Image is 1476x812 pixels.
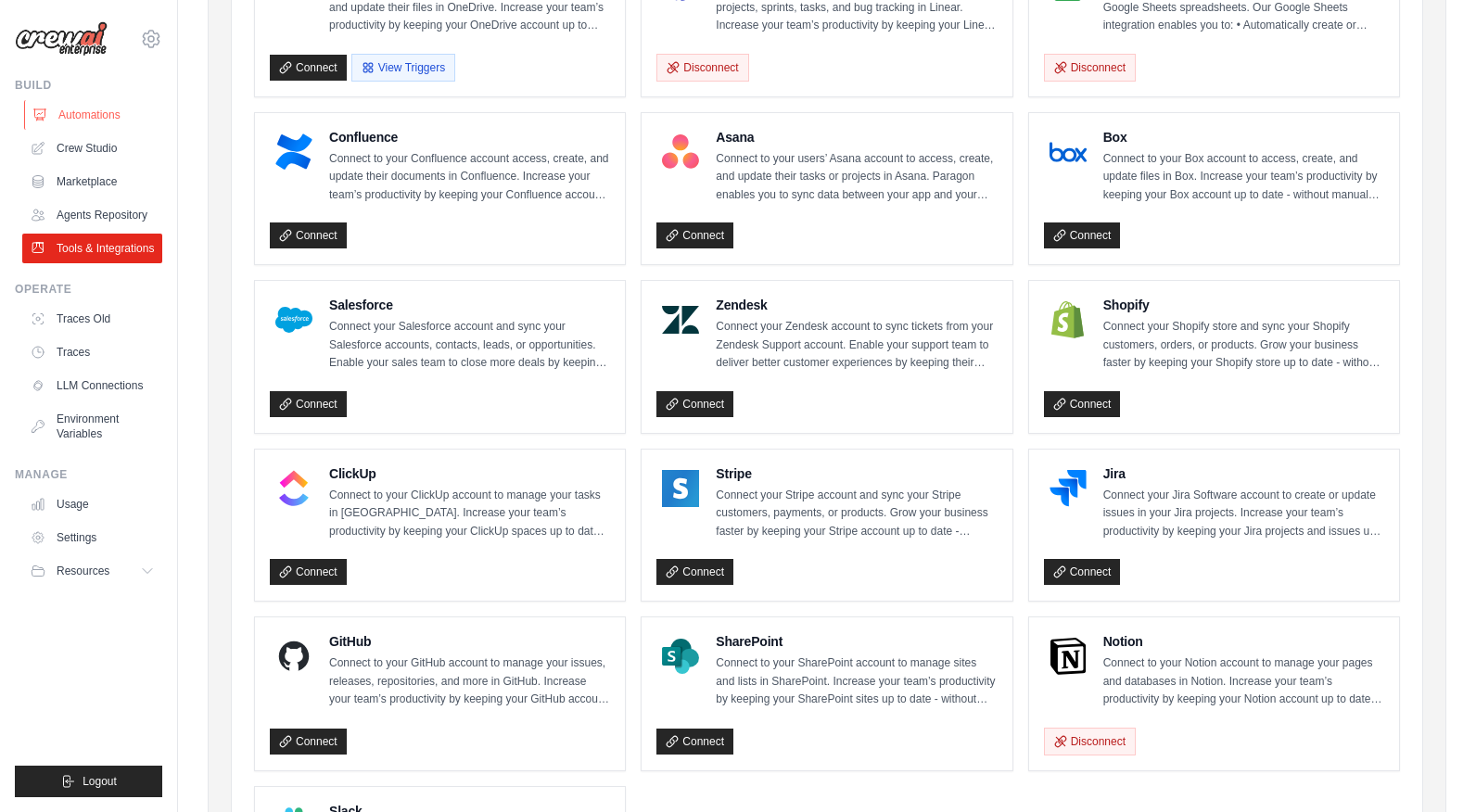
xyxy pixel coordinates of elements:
[1050,301,1087,338] img: Shopify Logo
[1103,150,1384,205] p: Connect to your Box account to access, create, and update files in Box. Increase your team’s prod...
[22,556,162,586] button: Resources
[716,128,997,146] h4: Asana
[15,467,162,482] div: Manage
[1103,128,1384,146] h4: Box
[275,301,312,338] img: Salesforce Logo
[662,638,699,675] img: SharePoint Logo
[329,654,610,709] p: Connect to your GitHub account to manage your issues, releases, repositories, and more in GitHub....
[1044,728,1136,755] button: Disconnect
[351,54,455,82] button: View Triggers
[1044,54,1136,82] button: Disconnect
[275,638,312,675] img: GitHub Logo
[22,234,162,263] a: Tools & Integrations
[275,470,312,507] img: ClickUp Logo
[15,21,108,57] img: Logo
[1050,470,1087,507] img: Jira Logo
[15,766,162,797] button: Logout
[1103,296,1384,314] h4: Shopify
[1044,391,1121,417] a: Connect
[716,296,997,314] h4: Zendesk
[716,487,997,541] p: Connect your Stripe account and sync your Stripe customers, payments, or products. Grow your busi...
[275,133,312,171] img: Confluence Logo
[1044,559,1121,585] a: Connect
[716,318,997,373] p: Connect your Zendesk account to sync tickets from your Zendesk Support account. Enable your suppo...
[656,559,733,585] a: Connect
[656,729,733,755] a: Connect
[22,200,162,230] a: Agents Repository
[22,404,162,449] a: Environment Variables
[656,222,733,248] a: Connect
[329,150,610,205] p: Connect to your Confluence account access, create, and update their documents in Confluence. Incr...
[1103,318,1384,373] p: Connect your Shopify store and sync your Shopify customers, orders, or products. Grow your busine...
[22,167,162,197] a: Marketplace
[1103,464,1384,483] h4: Jira
[329,318,610,373] p: Connect your Salesforce account and sync your Salesforce accounts, contacts, leads, or opportunit...
[662,133,699,171] img: Asana Logo
[22,337,162,367] a: Traces
[656,391,733,417] a: Connect
[329,128,610,146] h4: Confluence
[22,523,162,552] a: Settings
[716,654,997,709] p: Connect to your SharePoint account to manage sites and lists in SharePoint. Increase your team’s ...
[15,282,162,297] div: Operate
[270,391,347,417] a: Connect
[716,150,997,205] p: Connect to your users’ Asana account to access, create, and update their tasks or projects in Asa...
[329,632,610,651] h4: GitHub
[1103,632,1384,651] h4: Notion
[716,632,997,651] h4: SharePoint
[329,464,610,483] h4: ClickUp
[329,296,610,314] h4: Salesforce
[22,133,162,163] a: Crew Studio
[716,464,997,483] h4: Stripe
[83,774,117,789] span: Logout
[270,729,347,755] a: Connect
[1050,638,1087,675] img: Notion Logo
[329,487,610,541] p: Connect to your ClickUp account to manage your tasks in [GEOGRAPHIC_DATA]. Increase your team’s p...
[662,301,699,338] img: Zendesk Logo
[270,559,347,585] a: Connect
[662,470,699,507] img: Stripe Logo
[57,564,109,578] span: Resources
[22,489,162,519] a: Usage
[24,100,164,130] a: Automations
[22,304,162,334] a: Traces Old
[1103,487,1384,541] p: Connect your Jira Software account to create or update issues in your Jira projects. Increase you...
[1103,654,1384,709] p: Connect to your Notion account to manage your pages and databases in Notion. Increase your team’s...
[1044,222,1121,248] a: Connect
[22,371,162,400] a: LLM Connections
[15,78,162,93] div: Build
[1050,133,1087,171] img: Box Logo
[270,55,347,81] a: Connect
[656,54,748,82] button: Disconnect
[270,222,347,248] a: Connect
